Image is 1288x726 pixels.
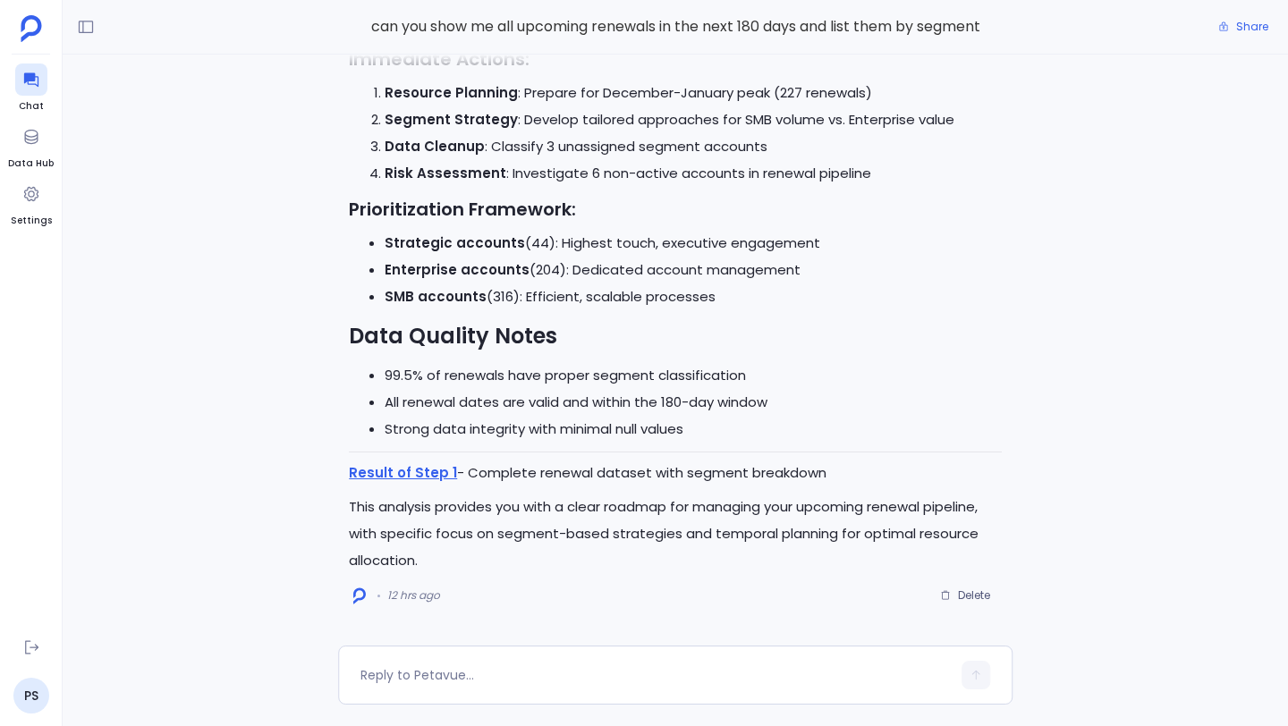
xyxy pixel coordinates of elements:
li: : Prepare for December-January peak (227 renewals) [385,80,1002,106]
li: : Develop tailored approaches for SMB volume vs. Enterprise value [385,106,1002,133]
li: All renewal dates are valid and within the 180-day window [385,389,1002,416]
span: Delete [958,588,990,603]
li: (316): Efficient, scalable processes [385,283,1002,310]
strong: Resource Planning [385,83,518,102]
span: Settings [11,214,52,228]
strong: Prioritization Framework: [349,197,576,222]
li: : Investigate 6 non-active accounts in renewal pipeline [385,160,1002,187]
button: Delete [928,582,1002,609]
li: (44): Highest touch, executive engagement [385,230,1002,257]
span: 12 hrs ago [387,588,440,603]
span: Data Hub [8,156,54,171]
a: Chat [15,63,47,114]
a: Settings [11,178,52,228]
span: can you show me all upcoming renewals in the next 180 days and list them by segment [338,15,1013,38]
li: (204): Dedicated account management [385,257,1002,283]
img: logo [353,587,366,604]
strong: Segment Strategy [385,110,518,129]
span: Share [1236,20,1268,34]
a: Data Hub [8,121,54,171]
li: 99.5% of renewals have proper segment classification [385,362,1002,389]
button: Share [1207,14,1279,39]
strong: Data Cleanup [385,137,485,156]
strong: Risk Assessment [385,164,506,182]
li: Strong data integrity with minimal null values [385,416,1002,443]
a: PS [13,678,49,713]
p: This analysis provides you with a clear roadmap for managing your upcoming renewal pipeline, with... [349,494,1002,574]
a: Result of Step 1 [349,463,457,482]
h2: Data Quality Notes [349,321,1002,351]
strong: SMB accounts [385,287,487,306]
strong: Strategic accounts [385,233,525,252]
strong: Enterprise accounts [385,260,530,279]
img: petavue logo [21,15,42,42]
p: - Complete renewal dataset with segment breakdown [349,460,1002,486]
span: Chat [15,99,47,114]
li: : Classify 3 unassigned segment accounts [385,133,1002,160]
